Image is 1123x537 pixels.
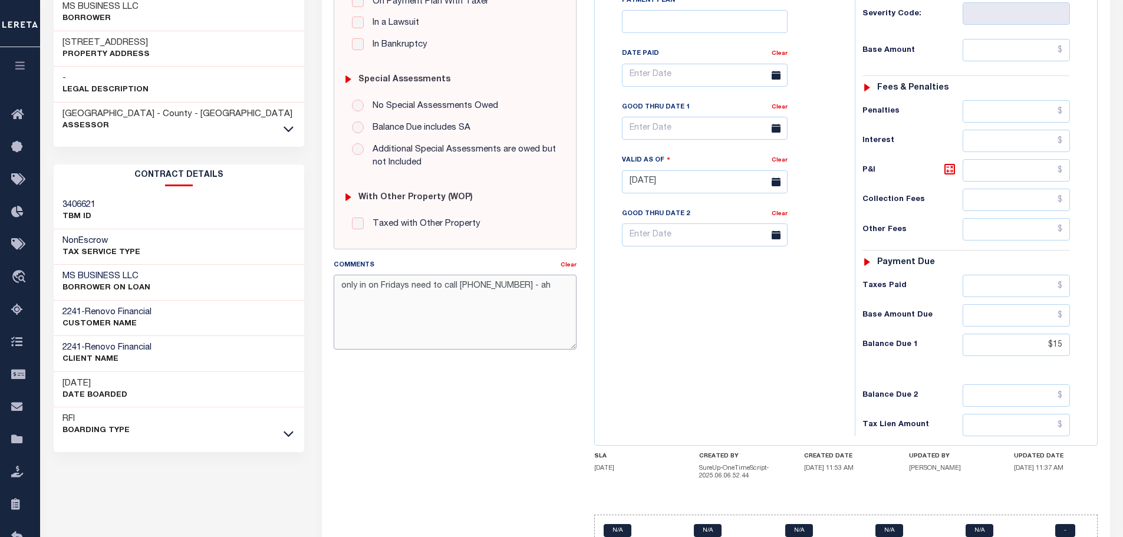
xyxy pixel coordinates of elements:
h6: Taxes Paid [862,281,962,291]
p: Date Boarded [62,390,127,401]
h3: 3406621 [62,199,95,211]
h6: P&I [862,162,962,179]
span: 2241 [62,343,81,352]
a: N/A [966,524,993,537]
a: N/A [785,524,813,537]
h6: Severity Code: [862,9,962,19]
h5: [DATE] 11:37 AM [1014,464,1098,472]
h6: Balance Due 2 [862,391,962,400]
input: Enter Date [622,170,788,193]
input: $ [963,334,1071,356]
label: Valid as Of [622,154,670,166]
input: $ [963,304,1071,327]
p: Property Address [62,49,150,61]
label: Comments [334,261,374,271]
h4: CREATED DATE [804,453,888,460]
h6: Penalties [862,107,962,116]
h3: - [62,307,152,318]
input: $ [963,218,1071,241]
label: Taxed with Other Property [367,218,480,231]
h6: Payment due [877,258,935,268]
h3: - [62,73,149,84]
a: Clear [772,51,788,57]
input: $ [963,189,1071,211]
a: Clear [772,211,788,217]
span: [DATE] [594,465,614,472]
h6: Base Amount [862,46,962,55]
input: Enter Date [622,223,788,246]
input: $ [963,275,1071,297]
p: Boarding Type [62,425,130,437]
h4: CREATED BY [699,453,783,460]
span: Renovo Financial [85,308,152,317]
h2: CONTRACT details [54,164,305,186]
h3: MS BUSINESS LLC [62,1,139,13]
h3: [DATE] [62,378,127,390]
span: 2241 [62,308,81,317]
span: Renovo Financial [85,343,152,352]
h4: SLA [594,453,678,460]
h6: with Other Property (WOP) [358,193,473,203]
label: In Bankruptcy [367,38,427,52]
input: Enter Date [622,64,788,87]
input: $ [963,384,1071,407]
h3: RFI [62,413,130,425]
h6: Other Fees [862,225,962,235]
label: Date Paid [622,49,659,59]
h4: UPDATED DATE [1014,453,1098,460]
input: $ [963,159,1071,182]
p: Assessor [62,120,292,132]
h6: Base Amount Due [862,311,962,320]
p: TBM ID [62,211,95,223]
h5: SureUp-OneTimeScript-2025.06.06.52.44 [699,464,783,480]
p: Tax Service Type [62,247,140,259]
p: CLIENT Name [62,354,152,365]
input: Enter Date [622,117,788,140]
a: Clear [772,104,788,110]
a: N/A [875,524,903,537]
h6: Tax Lien Amount [862,420,962,430]
h4: UPDATED BY [909,453,993,460]
h3: NonEscrow [62,235,140,247]
i: travel_explore [11,270,30,285]
label: Balance Due includes SA [367,121,470,135]
input: $ [963,130,1071,152]
h6: Balance Due 1 [862,340,962,350]
input: $ [963,100,1071,123]
a: - [1055,524,1075,537]
label: In a Lawsuit [367,17,419,30]
h6: Fees & Penalties [877,83,949,93]
label: No Special Assessments Owed [367,100,498,113]
label: Additional Special Assessments are owed but not Included [367,143,558,170]
h6: Collection Fees [862,195,962,205]
h3: MS BUSINESS LLC [62,271,150,282]
h6: Interest [862,136,962,146]
h3: [STREET_ADDRESS] [62,37,150,49]
p: BORROWER ON LOAN [62,282,150,294]
p: Borrower [62,13,139,25]
a: N/A [694,524,722,537]
h3: [GEOGRAPHIC_DATA] - County - [GEOGRAPHIC_DATA] [62,108,292,120]
a: N/A [604,524,631,537]
h3: - [62,342,152,354]
h6: Special Assessments [358,75,450,85]
p: Legal Description [62,84,149,96]
label: Good Thru Date 2 [622,209,690,219]
input: $ [963,414,1071,436]
h5: [DATE] 11:53 AM [804,464,888,472]
h5: [PERSON_NAME] [909,464,993,472]
a: Clear [561,262,577,268]
p: CUSTOMER Name [62,318,152,330]
label: Good Thru Date 1 [622,103,690,113]
input: $ [963,39,1071,61]
a: Clear [772,157,788,163]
